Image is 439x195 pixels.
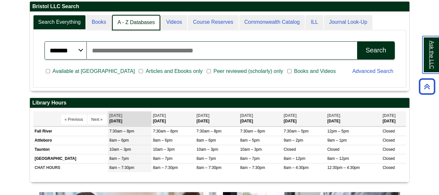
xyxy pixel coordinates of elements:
[284,147,296,152] span: Closed
[327,147,339,152] span: Closed
[239,111,282,126] th: [DATE]
[33,163,108,173] td: CHAT HOURS
[197,147,218,152] span: 10am – 3pm
[382,129,394,133] span: Closed
[33,136,108,145] td: Attleboro
[240,147,262,152] span: 10am – 3pm
[33,154,108,163] td: [GEOGRAPHIC_DATA]
[33,15,86,30] a: Search Everything
[352,68,393,74] a: Advanced Search
[382,147,394,152] span: Closed
[324,15,372,30] a: Journal Look-Up
[88,115,106,124] button: Next »
[143,67,205,75] span: Articles and Ebooks only
[197,156,216,161] span: 8am – 7pm
[211,67,286,75] span: Peer reviewed (scholarly) only
[382,113,395,118] span: [DATE]
[112,15,161,30] a: A - Z Databases
[197,113,210,118] span: [DATE]
[357,41,394,60] button: Search
[381,111,406,126] th: [DATE]
[327,129,349,133] span: 12pm – 5pm
[86,15,111,30] a: Books
[240,138,260,143] span: 8am – 5pm
[139,68,143,74] input: Articles and Ebooks only
[284,113,297,118] span: [DATE]
[382,165,394,170] span: Closed
[240,113,253,118] span: [DATE]
[287,68,291,74] input: Books and Videos
[291,67,339,75] span: Books and Videos
[195,111,239,126] th: [DATE]
[282,111,326,126] th: [DATE]
[417,82,437,91] a: Back to Top
[327,138,347,143] span: 9am – 1pm
[382,156,394,161] span: Closed
[284,129,309,133] span: 7:30am – 5pm
[153,113,166,118] span: [DATE]
[153,165,178,170] span: 8am – 7:30pm
[30,2,409,12] h2: Bristol LLC Search
[110,165,135,170] span: 8am – 7:30pm
[284,138,303,143] span: 9am – 2pm
[33,127,108,136] td: Fall River
[284,165,309,170] span: 8am – 4:30pm
[110,138,129,143] span: 8am – 6pm
[30,98,409,108] h2: Library Hours
[305,15,323,30] a: ILL
[153,147,175,152] span: 10am – 3pm
[382,138,394,143] span: Closed
[46,68,50,74] input: Available at [GEOGRAPHIC_DATA]
[50,67,137,75] span: Available at [GEOGRAPHIC_DATA]
[240,156,260,161] span: 8am – 7pm
[197,165,222,170] span: 8am – 7:30pm
[108,111,151,126] th: [DATE]
[197,129,222,133] span: 7:30am – 8pm
[326,111,381,126] th: [DATE]
[153,129,178,133] span: 7:30am – 8pm
[366,47,386,54] div: Search
[240,129,265,133] span: 7:30am – 8pm
[61,115,87,124] button: « Previous
[153,138,173,143] span: 8am – 6pm
[110,129,135,133] span: 7:30am – 8pm
[33,145,108,154] td: Taunton
[207,68,211,74] input: Peer reviewed (scholarly) only
[161,15,187,30] a: Videos
[110,113,123,118] span: [DATE]
[240,165,265,170] span: 8am – 7:30pm
[110,156,129,161] span: 8am – 7pm
[153,156,173,161] span: 8am – 7pm
[327,156,349,161] span: 8am – 12pm
[284,156,305,161] span: 8am – 12pm
[327,113,340,118] span: [DATE]
[239,15,305,30] a: Commonwealth Catalog
[327,165,360,170] span: 12:30pm – 4:30pm
[188,15,239,30] a: Course Reserves
[110,147,131,152] span: 10am – 3pm
[197,138,216,143] span: 8am – 6pm
[151,111,195,126] th: [DATE]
